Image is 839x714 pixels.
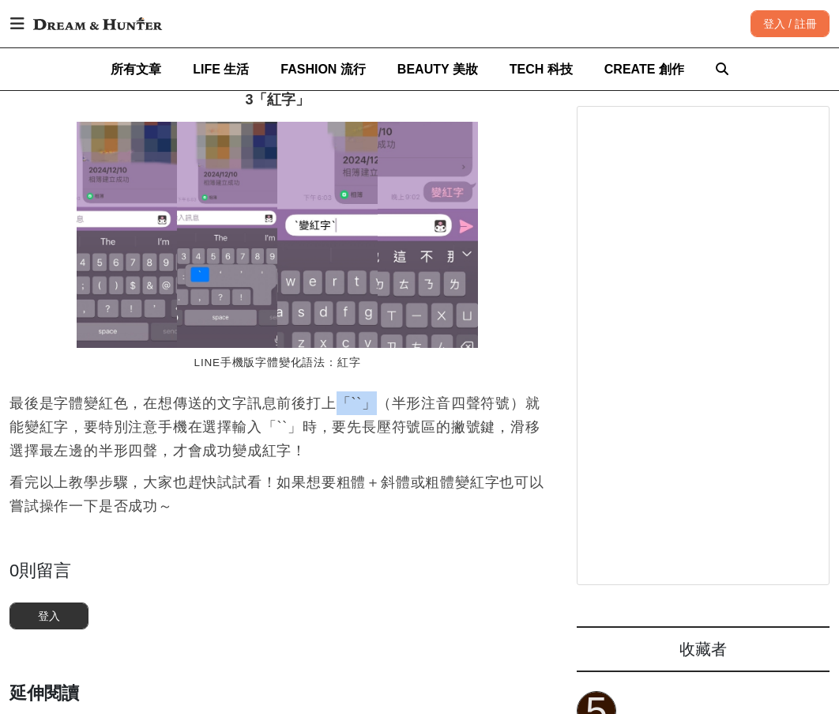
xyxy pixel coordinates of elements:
[77,122,479,348] img: LINE手機版新功能！字體變紅色、斜體、加粗超實用，怎麼做實際教學示範給你看
[604,62,684,76] span: CREATE 創作
[111,62,161,76] span: 所有文章
[193,48,249,90] a: LIFE 生活
[397,62,478,76] span: BEAUTY 美妝
[111,48,161,90] a: 所有文章
[9,557,545,584] div: 0 則留言
[9,680,545,706] div: 延伸閱讀
[280,62,366,76] span: FASHION 流行
[9,391,545,463] p: 最後是字體變紅色，在想傳送的文字訊息前後打上「``」（半形注音四聲符號）就能變紅字，要特別注意手機在選擇輸入「``」時，要先長壓符號區的撇號鍵，滑移選擇最左邊的半形四聲，才會成功變成紅字！
[510,48,573,90] a: TECH 科技
[9,470,545,518] p: 看完以上教學步驟，大家也趕快試試看！如果想要粗體＋斜體或粗體變紅字也可以嘗試操作一下是否成功～
[25,9,170,38] img: Dream & Hunter
[679,640,727,658] span: 收藏者
[604,48,684,90] a: CREATE 創作
[510,62,573,76] span: TECH 科技
[193,62,249,76] span: LIFE 生活
[397,48,478,90] a: BEAUTY 美妝
[280,48,366,90] a: FASHION 流行
[245,92,309,108] strong: 3「紅字」
[751,10,830,37] div: 登入 / 註冊
[9,603,88,629] button: 登入
[77,348,479,379] figcaption: LINE手機版字體變化語法：紅字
